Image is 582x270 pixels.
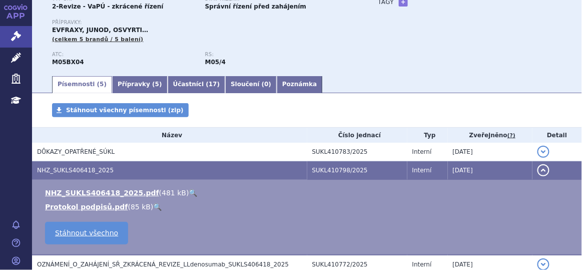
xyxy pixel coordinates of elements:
li: ( ) [45,188,572,198]
th: Název [32,128,307,143]
a: Poznámka [277,76,322,93]
a: 🔍 [153,203,162,211]
strong: 2-Revize - VaPÚ - zkrácené řízení [52,3,164,10]
abbr: (?) [507,132,515,139]
span: 481 kB [162,189,186,197]
td: [DATE] [448,143,532,161]
span: Stáhnout všechny písemnosti (zip) [66,107,184,114]
strong: Správní řízení před zahájením [205,3,306,10]
span: EVFRAXY, JUNOD, OSVYRTI… [52,27,148,34]
span: OZNÁMENÍ_O_ZAHÁJENÍ_SŘ_ZKRÁCENÁ_REVIZE_LLdenosumab_SUKLS406418_2025 [37,261,289,268]
strong: DENOSUMAB [52,59,84,66]
td: SUKL410783/2025 [307,143,407,161]
td: [DATE] [448,161,532,180]
th: Zveřejněno [448,128,532,143]
a: Písemnosti (5) [52,76,112,93]
strong: denosumab, osteoporotický [205,59,226,66]
td: SUKL410798/2025 [307,161,407,180]
th: Typ [407,128,448,143]
p: Přípravky: [52,20,358,26]
span: DŮKAZY_OPATŘENÉ_SÚKL [37,148,115,155]
span: Interní [412,148,432,155]
a: 🔍 [189,189,198,197]
a: Přípravky (5) [112,76,168,93]
span: NHZ_SUKLS406418_2025 [37,167,114,174]
span: Interní [412,167,432,174]
th: Číslo jednací [307,128,407,143]
a: NHZ_SUKLS406418_2025.pdf [45,189,159,197]
p: ATC: [52,52,195,58]
p: RS: [205,52,348,58]
li: ( ) [45,202,572,212]
span: (celkem 5 brandů / 5 balení) [52,36,144,43]
a: Protokol podpisů.pdf [45,203,128,211]
span: 17 [209,81,217,88]
a: Sloučení (0) [225,76,277,93]
span: Interní [412,261,432,268]
button: detail [537,164,549,176]
a: Stáhnout všechno [45,222,128,244]
span: 5 [100,81,104,88]
a: Stáhnout všechny písemnosti (zip) [52,103,189,117]
span: 5 [155,81,159,88]
span: 0 [264,81,268,88]
span: 85 kB [131,203,151,211]
th: Detail [532,128,582,143]
a: Účastníci (17) [168,76,226,93]
button: detail [537,146,549,158]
